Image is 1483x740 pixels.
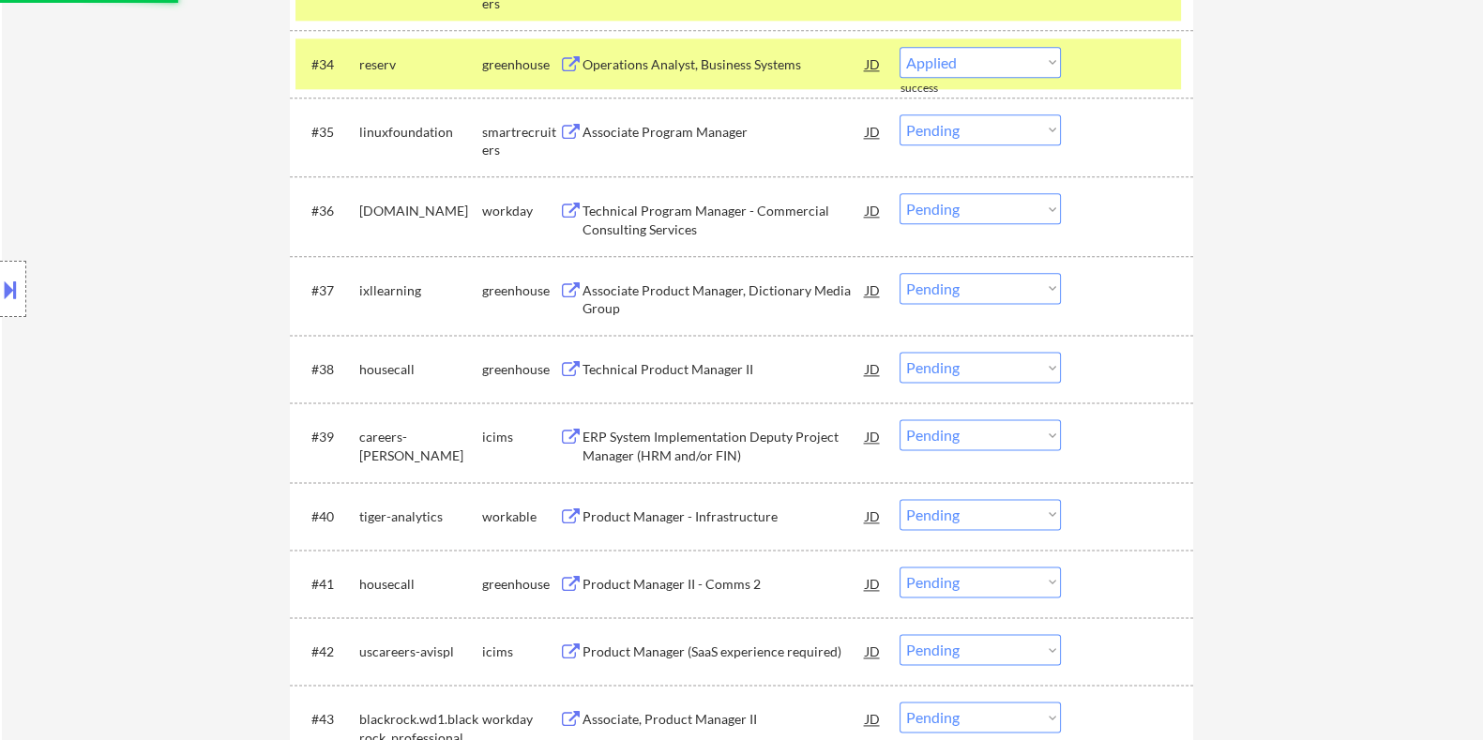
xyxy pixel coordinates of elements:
[863,634,882,668] div: JD
[310,507,343,526] div: #40
[358,360,481,379] div: housecall
[900,81,975,97] div: success
[481,360,558,379] div: greenhouse
[582,428,865,464] div: ERP System Implementation Deputy Project Manager (HRM and/or FIN)
[863,566,882,600] div: JD
[358,281,481,300] div: ixllearning
[863,114,882,148] div: JD
[863,47,882,81] div: JD
[481,281,558,300] div: greenhouse
[358,202,481,220] div: [DOMAIN_NAME]
[863,499,882,533] div: JD
[358,55,481,74] div: reserv
[582,575,865,594] div: Product Manager II - Comms 2
[358,428,481,464] div: careers-[PERSON_NAME]
[582,281,865,318] div: Associate Product Manager, Dictionary Media Group
[481,55,558,74] div: greenhouse
[863,419,882,453] div: JD
[863,352,882,385] div: JD
[481,507,558,526] div: workable
[481,202,558,220] div: workday
[582,360,865,379] div: Technical Product Manager II
[310,575,343,594] div: #41
[582,507,865,526] div: Product Manager - Infrastructure
[481,123,558,159] div: smartrecruiters
[358,575,481,594] div: housecall
[863,702,882,735] div: JD
[582,710,865,729] div: Associate, Product Manager II
[310,55,343,74] div: #34
[310,642,343,661] div: #42
[481,710,558,729] div: workday
[863,193,882,227] div: JD
[481,428,558,446] div: icims
[582,55,865,74] div: Operations Analyst, Business Systems
[582,642,865,661] div: Product Manager (SaaS experience required)
[310,710,343,729] div: #43
[863,273,882,307] div: JD
[481,575,558,594] div: greenhouse
[582,123,865,142] div: Associate Program Manager
[358,642,481,661] div: uscareers-avispl
[582,202,865,238] div: Technical Program Manager - Commercial Consulting Services
[358,123,481,142] div: linuxfoundation
[481,642,558,661] div: icims
[358,507,481,526] div: tiger-analytics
